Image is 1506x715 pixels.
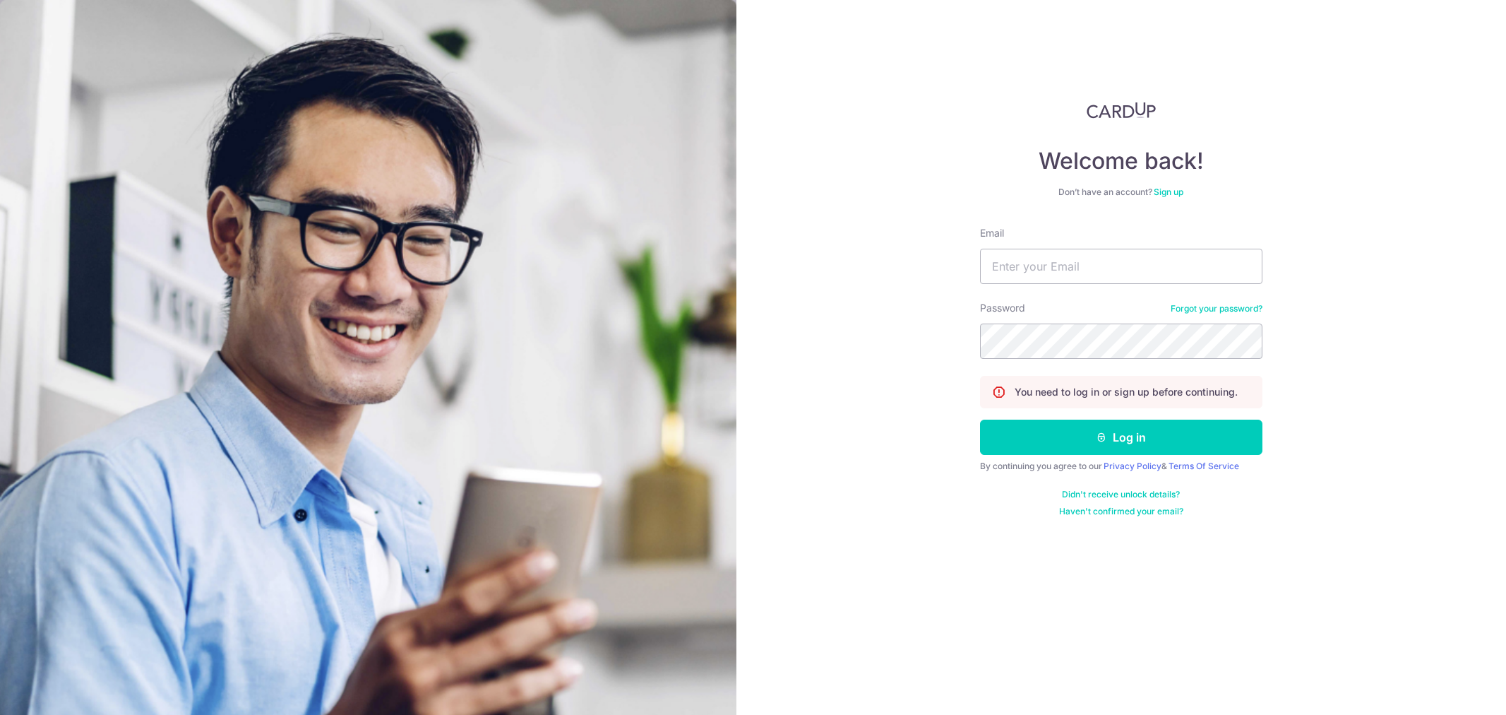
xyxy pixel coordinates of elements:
a: Didn't receive unlock details? [1062,489,1180,500]
div: Don’t have an account? [980,187,1262,198]
a: Forgot your password? [1171,303,1262,314]
p: You need to log in or sign up before continuing. [1015,385,1238,399]
input: Enter your Email [980,249,1262,284]
label: Password [980,301,1025,315]
a: Sign up [1154,187,1183,197]
img: CardUp Logo [1087,102,1156,119]
a: Terms Of Service [1169,461,1239,471]
div: By continuing you agree to our & [980,461,1262,472]
a: Haven't confirmed your email? [1059,506,1183,517]
button: Log in [980,420,1262,455]
h4: Welcome back! [980,147,1262,175]
a: Privacy Policy [1104,461,1161,471]
label: Email [980,226,1004,240]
